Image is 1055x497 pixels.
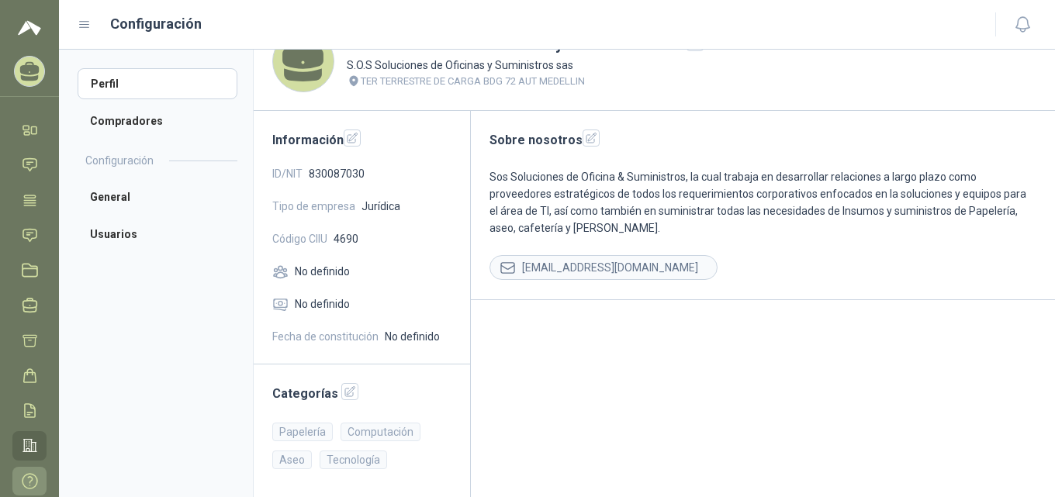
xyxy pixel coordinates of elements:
span: Fecha de constitución [272,328,379,345]
div: Aseo [272,450,312,469]
h2: Categorías [272,383,451,403]
h1: Configuración [110,13,202,35]
p: TER TERRESTRE DE CARGA BDG 72 AUT MEDELLIN [361,74,585,89]
a: Perfil [78,68,237,99]
div: Tecnología [320,450,387,469]
h2: Sobre nosotros [489,129,1036,150]
p: S.O.S Soluciones de Oficinas y Suministros sas [347,57,704,74]
h2: Configuración [85,152,154,169]
img: Logo peakr [18,19,41,37]
span: No definido [385,328,440,345]
a: Usuarios [78,219,237,250]
span: 830087030 [309,165,365,182]
span: No definido [295,295,350,312]
span: 4690 [334,230,358,247]
div: Papelería [272,423,333,441]
span: Código CIIU [272,230,327,247]
div: Computación [341,423,420,441]
a: General [78,181,237,212]
span: No definido [295,263,350,280]
div: [EMAIL_ADDRESS][DOMAIN_NAME] [489,255,718,280]
a: Compradores [78,105,237,136]
span: ID/NIT [272,165,303,182]
span: Tipo de empresa [272,198,355,215]
p: Sos Soluciones de Oficina & Suministros, la cual trabaja en desarrollar relaciones a largo plazo ... [489,168,1036,236]
span: Jurídica [361,198,400,215]
h2: Información [272,129,451,150]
